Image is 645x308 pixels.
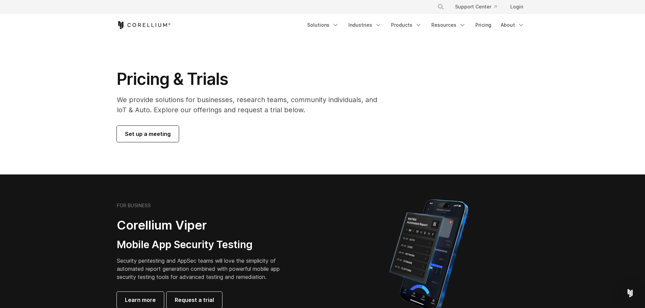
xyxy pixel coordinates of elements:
h2: Corellium Viper [117,218,290,233]
div: Open Intercom Messenger [622,285,638,301]
a: Learn more [117,292,164,308]
span: Learn more [125,296,156,304]
p: Security pentesting and AppSec teams will love the simplicity of automated report generation comb... [117,257,290,281]
h3: Mobile App Security Testing [117,238,290,251]
h6: FOR BUSINESS [117,203,151,209]
a: Industries [344,19,386,31]
a: Login [505,1,529,13]
a: Support Center [450,1,502,13]
span: Request a trial [175,296,214,304]
a: Pricing [471,19,495,31]
a: Solutions [303,19,343,31]
a: Products [387,19,426,31]
a: Resources [427,19,470,31]
a: Corellium Home [117,21,171,29]
h1: Pricing & Trials [117,69,387,89]
span: Set up a meeting [125,130,171,138]
div: Navigation Menu [429,1,529,13]
a: Request a trial [167,292,222,308]
p: We provide solutions for businesses, research teams, community individuals, and IoT & Auto. Explo... [117,95,387,115]
button: Search [435,1,447,13]
a: About [497,19,529,31]
a: Set up a meeting [117,126,179,142]
div: Navigation Menu [303,19,529,31]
